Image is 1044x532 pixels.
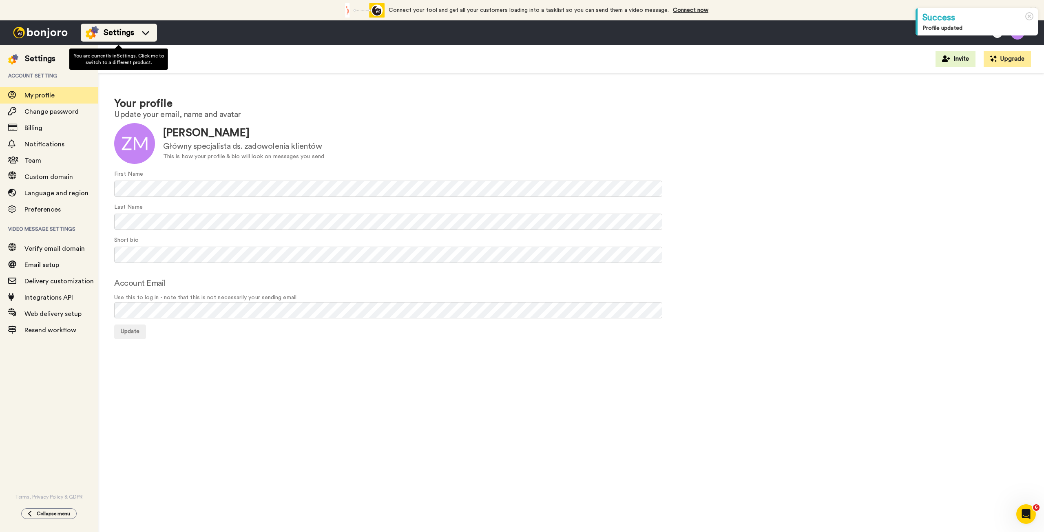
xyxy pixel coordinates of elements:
img: settings-colored.svg [86,26,99,39]
span: Language and region [24,190,88,196]
span: Notifications [24,141,64,148]
span: Billing [24,125,42,131]
h2: Update your email, name and avatar [114,110,1028,119]
span: Collapse menu [37,510,70,517]
span: My profile [24,92,55,99]
span: Change password [24,108,79,115]
div: Profile updated [922,24,1033,32]
button: Upgrade [984,51,1031,67]
div: [PERSON_NAME] [163,126,324,141]
div: Success [922,11,1033,24]
div: animation [340,3,385,18]
span: Preferences [24,206,61,213]
button: Collapse menu [21,508,77,519]
label: Account Email [114,277,166,289]
span: Custom domain [24,174,73,180]
img: settings-colored.svg [8,54,18,64]
span: Delivery customization [24,278,94,285]
span: Connect your tool and get all your customers loading into a tasklist so you can send them a video... [389,7,669,13]
button: Invite [936,51,975,67]
label: Short bio [114,236,139,245]
span: Email setup [24,262,59,268]
label: Last Name [114,203,143,212]
img: bj-logo-header-white.svg [10,27,71,38]
span: 6 [1033,504,1040,511]
span: Use this to log in - note that this is not necessarily your sending email [114,294,1028,302]
iframe: Intercom live chat [1016,504,1036,524]
span: Team [24,157,41,164]
h1: Your profile [114,98,1028,110]
a: Connect now [673,7,708,13]
span: You are currently in Settings . Click me to switch to a different product. [73,53,164,65]
span: Update [121,329,139,334]
label: First Name [114,170,143,179]
div: This is how your profile & bio will look on messages you send [163,152,324,161]
span: Resend workflow [24,327,76,333]
div: Główny specjalista ds. zadowolenia klientów [163,141,324,152]
span: Verify email domain [24,245,85,252]
div: Settings [25,53,55,64]
button: Update [114,324,146,339]
span: Integrations API [24,294,73,301]
span: Settings [104,27,134,38]
span: Web delivery setup [24,311,82,317]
